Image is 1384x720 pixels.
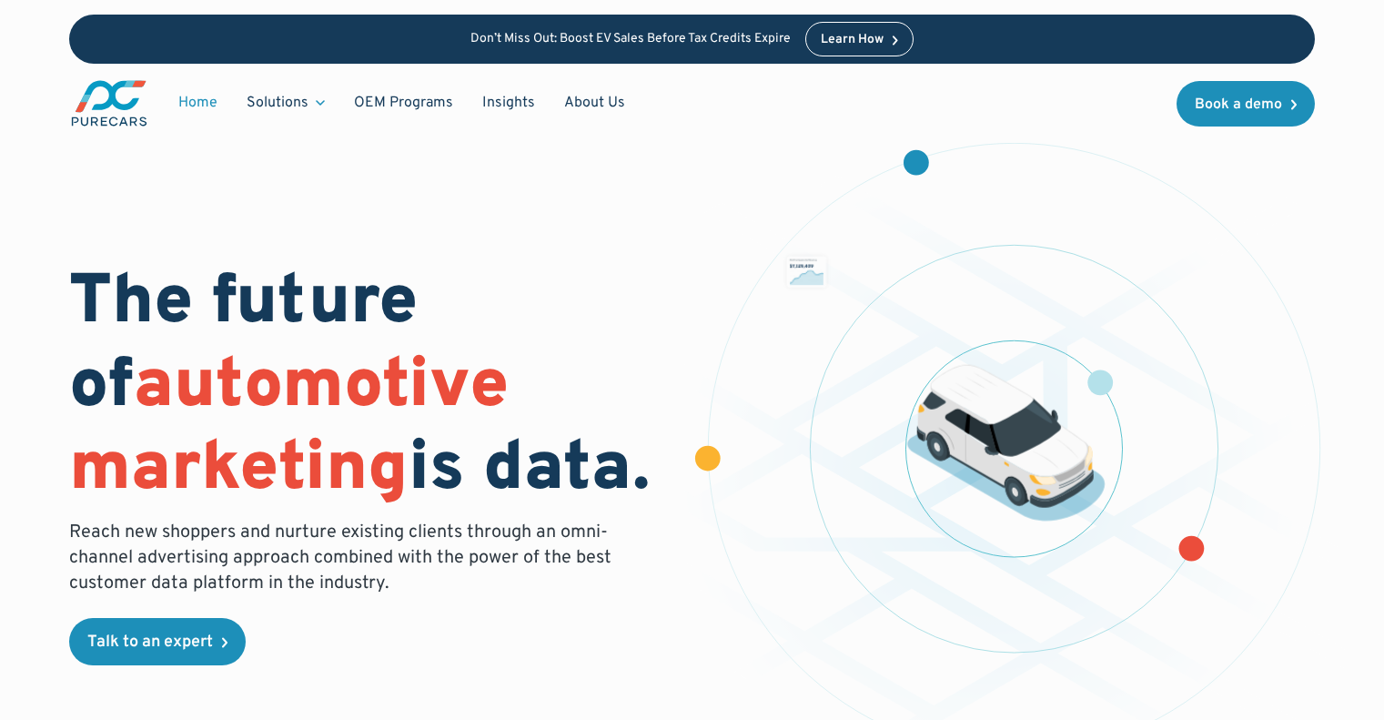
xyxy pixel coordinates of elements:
a: About Us [550,86,640,120]
a: Learn How [805,22,914,56]
a: Talk to an expert [69,618,246,665]
a: OEM Programs [339,86,468,120]
a: Home [164,86,232,120]
h1: The future of is data. [69,263,670,512]
div: Solutions [232,86,339,120]
a: Book a demo [1177,81,1315,127]
img: illustration of a vehicle [906,365,1105,522]
div: Solutions [247,93,308,113]
p: Don’t Miss Out: Boost EV Sales Before Tax Credits Expire [470,32,791,47]
span: automotive marketing [69,344,509,514]
div: Learn How [821,34,884,46]
div: Book a demo [1195,97,1282,112]
div: Talk to an expert [87,634,213,651]
a: main [69,78,149,128]
p: Reach new shoppers and nurture existing clients through an omni-channel advertising approach comb... [69,520,622,596]
img: chart showing monthly dealership revenue of $7m [787,256,826,287]
a: Insights [468,86,550,120]
img: purecars logo [69,78,149,128]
